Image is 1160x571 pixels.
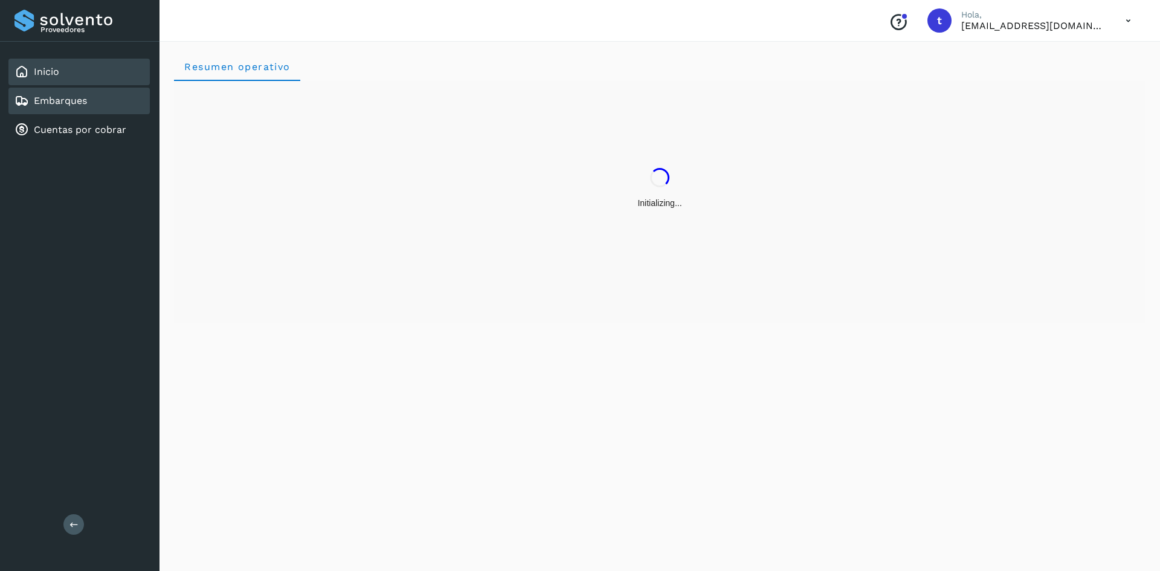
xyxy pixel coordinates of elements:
[8,117,150,143] div: Cuentas por cobrar
[184,61,291,73] span: Resumen operativo
[34,95,87,106] a: Embarques
[8,59,150,85] div: Inicio
[34,124,126,135] a: Cuentas por cobrar
[34,66,59,77] a: Inicio
[8,88,150,114] div: Embarques
[961,10,1106,20] p: Hola,
[40,25,145,34] p: Proveedores
[961,20,1106,31] p: teamgcabrera@traffictech.com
